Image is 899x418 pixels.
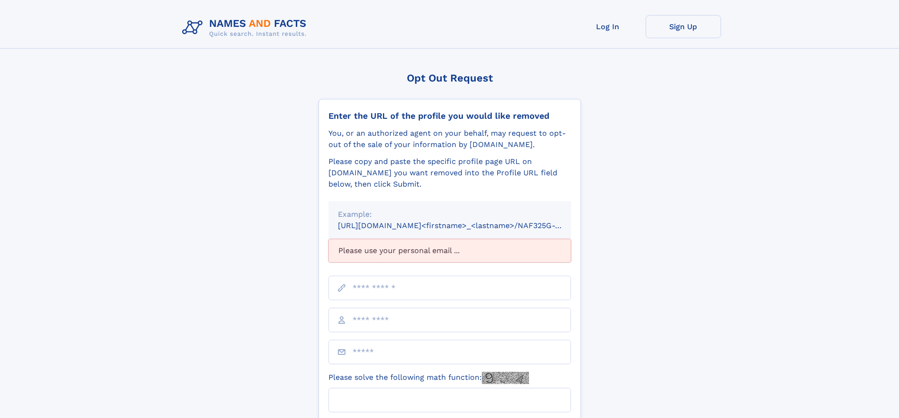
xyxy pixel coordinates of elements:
small: [URL][DOMAIN_NAME]<firstname>_<lastname>/NAF325G-xxxxxxxx [338,221,589,230]
label: Please solve the following math function: [328,372,529,384]
div: Enter the URL of the profile you would like removed [328,111,571,121]
a: Log In [570,15,646,38]
div: Please use your personal email ... [328,239,571,262]
div: Example: [338,209,562,220]
div: Please copy and paste the specific profile page URL on [DOMAIN_NAME] you want removed into the Pr... [328,156,571,190]
img: Logo Names and Facts [178,15,314,41]
a: Sign Up [646,15,721,38]
div: Opt Out Request [319,72,581,84]
div: You, or an authorized agent on your behalf, may request to opt-out of the sale of your informatio... [328,128,571,150]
